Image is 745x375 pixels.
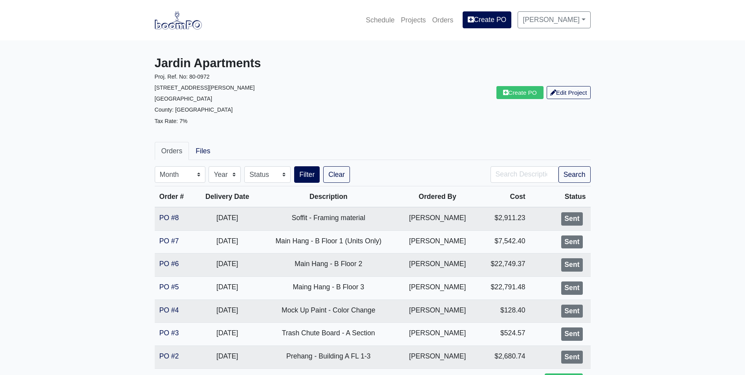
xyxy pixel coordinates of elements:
[159,306,179,314] a: PO #4
[398,11,429,29] a: Projects
[259,346,398,369] td: Prehang - Building A FL 1-3
[195,230,259,254] td: [DATE]
[155,74,210,80] small: Proj. Ref. No: 80-0972
[477,300,530,323] td: $128.40
[155,96,212,102] small: [GEOGRAPHIC_DATA]
[561,212,582,226] div: Sent
[496,86,544,99] a: Create PO
[561,258,582,272] div: Sent
[259,323,398,346] td: Trash Chute Board - A Section
[530,186,591,208] th: Status
[561,281,582,295] div: Sent
[259,300,398,323] td: Mock Up Paint - Color Change
[195,276,259,300] td: [DATE]
[259,230,398,254] td: Main Hang - B Floor 1 (Units Only)
[491,166,558,183] input: Search
[159,352,179,360] a: PO #2
[477,186,530,208] th: Cost
[561,327,582,341] div: Sent
[294,166,320,183] button: Filter
[159,214,179,222] a: PO #8
[195,323,259,346] td: [DATE]
[195,300,259,323] td: [DATE]
[155,107,233,113] small: County: [GEOGRAPHIC_DATA]
[159,260,179,268] a: PO #6
[195,254,259,277] td: [DATE]
[547,86,591,99] a: Edit Project
[155,186,196,208] th: Order #
[477,207,530,230] td: $2,911.23
[561,351,582,364] div: Sent
[159,283,179,291] a: PO #5
[477,346,530,369] td: $2,680.74
[195,346,259,369] td: [DATE]
[195,186,259,208] th: Delivery Date
[429,11,456,29] a: Orders
[155,56,367,71] h3: Jardin Apartments
[259,207,398,230] td: Soffit - Framing material
[561,305,582,318] div: Sent
[477,276,530,300] td: $22,791.48
[398,230,477,254] td: [PERSON_NAME]
[159,237,179,245] a: PO #7
[259,254,398,277] td: Main Hang - B Floor 2
[398,254,477,277] td: [PERSON_NAME]
[323,166,350,183] a: Clear
[259,276,398,300] td: Maing Hang - B Floor 3
[398,276,477,300] td: [PERSON_NAME]
[398,300,477,323] td: [PERSON_NAME]
[477,230,530,254] td: $7,542.40
[398,346,477,369] td: [PERSON_NAME]
[155,118,188,124] small: Tax Rate: 7%
[398,207,477,230] td: [PERSON_NAME]
[189,142,217,160] a: Files
[398,186,477,208] th: Ordered By
[518,11,590,28] a: [PERSON_NAME]
[155,85,255,91] small: [STREET_ADDRESS][PERSON_NAME]
[558,166,591,183] button: Search
[362,11,397,29] a: Schedule
[561,235,582,249] div: Sent
[398,323,477,346] td: [PERSON_NAME]
[155,142,189,160] a: Orders
[463,11,511,28] a: Create PO
[155,11,202,29] img: boomPO
[159,329,179,337] a: PO #3
[477,323,530,346] td: $524.57
[195,207,259,230] td: [DATE]
[259,186,398,208] th: Description
[477,254,530,277] td: $22,749.37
